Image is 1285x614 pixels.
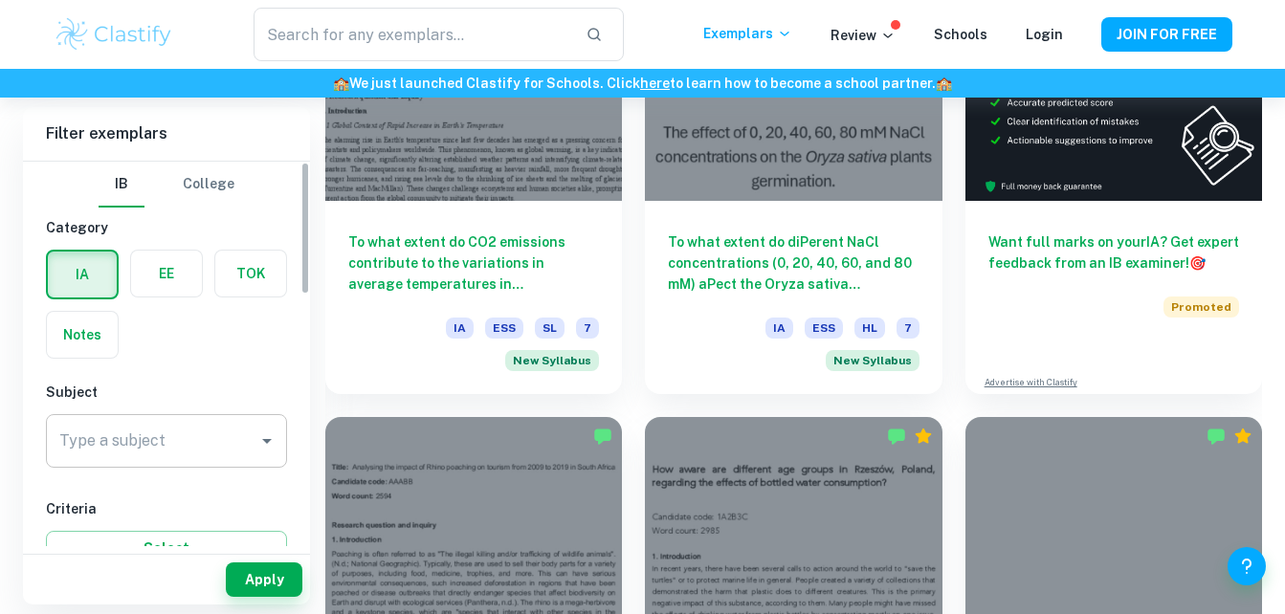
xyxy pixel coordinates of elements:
button: Open [254,428,280,454]
button: EE [131,251,202,296]
h6: We just launched Clastify for Schools. Click to learn how to become a school partner. [4,73,1281,94]
img: Marked [593,427,612,446]
a: here [640,76,670,91]
h6: Criteria [46,498,287,519]
img: Marked [1207,427,1226,446]
button: Apply [226,562,302,597]
button: Notes [47,312,118,358]
span: 7 [576,318,599,339]
a: Advertise with Clastify [985,376,1077,389]
span: Promoted [1163,296,1239,318]
h6: To what extent do CO2 emissions contribute to the variations in average temperatures in [GEOGRAPH... [348,231,599,295]
h6: To what extent do diPerent NaCl concentrations (0, 20, 40, 60, and 80 mM) aPect the Oryza sativa ... [668,231,919,295]
h6: Filter exemplars [23,107,310,161]
img: Clastify logo [54,15,175,54]
span: 🎯 [1189,255,1206,271]
a: Login [1026,27,1063,42]
div: Premium [914,427,933,446]
span: ESS [485,318,523,339]
span: SL [535,318,565,339]
button: Help and Feedback [1228,547,1266,585]
span: HL [854,318,885,339]
span: New Syllabus [826,350,919,371]
h6: Want full marks on your IA ? Get expert feedback from an IB examiner! [988,231,1239,274]
h6: Subject [46,382,287,403]
button: JOIN FOR FREE [1101,17,1232,52]
button: College [183,162,234,208]
div: Starting from the May 2026 session, the ESS IA requirements have changed. We created this exempla... [505,350,599,371]
span: ESS [805,318,843,339]
span: New Syllabus [505,350,599,371]
button: IA [48,252,117,297]
p: Exemplars [703,23,792,44]
div: Premium [1233,427,1252,446]
div: Starting from the May 2026 session, the ESS IA requirements have changed. We created this exempla... [826,350,919,371]
span: IA [765,318,793,339]
button: IB [99,162,144,208]
div: Filter type choice [99,162,234,208]
input: Search for any exemplars... [254,8,569,61]
span: 7 [897,318,919,339]
button: TOK [215,251,286,296]
p: Review [831,25,896,46]
h6: Category [46,217,287,238]
span: IA [446,318,474,339]
button: Select [46,531,287,565]
span: 🏫 [333,76,349,91]
a: Schools [934,27,987,42]
img: Marked [887,427,906,446]
span: 🏫 [936,76,952,91]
